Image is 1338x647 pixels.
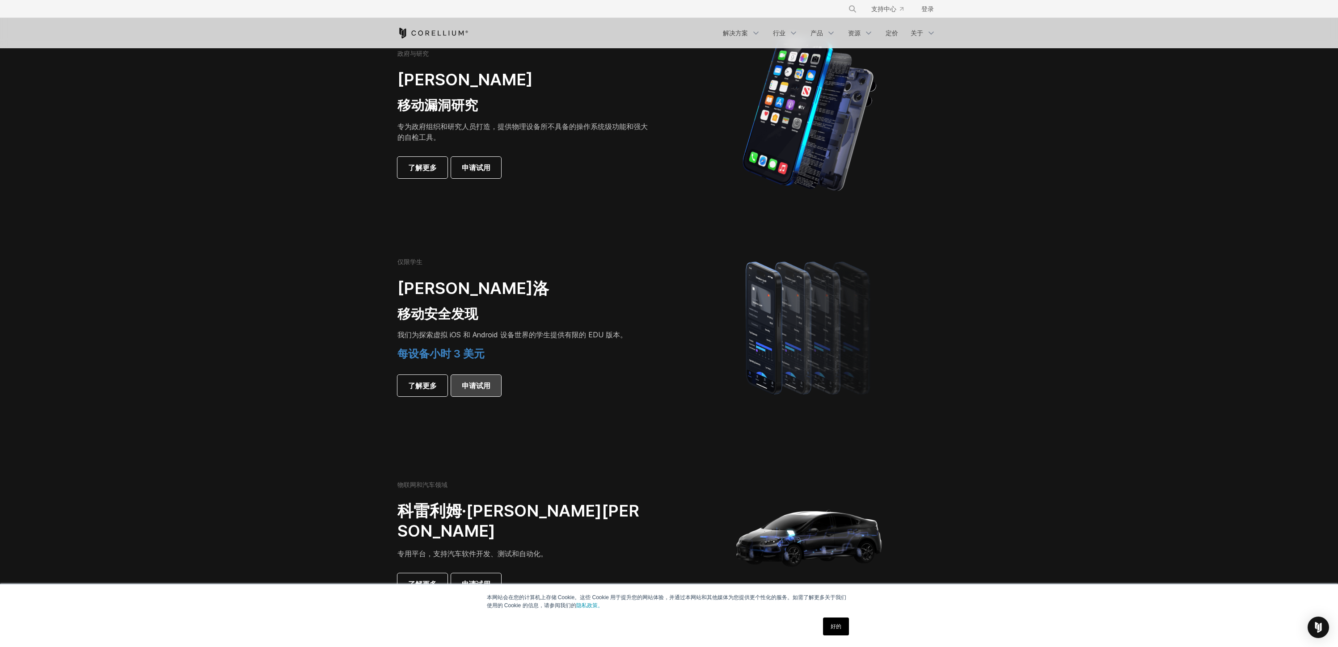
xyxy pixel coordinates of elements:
[723,29,748,37] font: 解决方案
[1308,617,1329,638] div: Open Intercom Messenger
[487,594,847,609] font: 本网站会在您的计算机上存储 Cookie。这些 Cookie 用于提升您的网站体验，并通过本网站和其他媒体为您提供更个性化的服务。如需了解更多关于我们使用的 Cookie 的信息，请参阅我们的
[871,5,896,13] font: 支持中心
[718,25,941,41] div: 导航菜单
[397,375,447,396] a: 了解更多
[911,29,923,37] font: 关于
[397,481,447,488] font: 物联网和汽车领域
[462,580,490,588] font: 申请试用
[397,97,478,113] font: 移动漏洞研究
[536,330,627,339] font: 学生提供有限的 EDU 版本。
[397,278,549,298] font: [PERSON_NAME]洛
[728,249,891,405] img: 四款 iPhone 机型阵容变得更加渐变和模糊
[451,573,501,595] a: 申请试用
[397,549,548,558] font: 专用平台，支持汽车软件开发、测试和自动化。
[462,163,490,172] font: 申请试用
[397,50,429,57] font: 政府与研究
[397,28,469,38] a: 科雷利姆之家
[451,375,501,396] a: 申请试用
[773,29,785,37] font: 行业
[397,501,639,541] font: 科雷利姆·[PERSON_NAME][PERSON_NAME]
[408,163,437,172] font: 了解更多
[397,347,485,360] font: 每设备小时 3 美元
[886,29,898,37] font: 定价
[408,381,437,390] font: 了解更多
[742,36,877,192] img: iPhone 模型分为用于构建物理设备的机制。
[921,5,934,13] font: 登录
[397,573,447,595] a: 了解更多
[397,122,648,142] font: 专为政府组织和研究人员打造，提供物理设备所不具备的操作系统级功能和强大的自检工具。
[397,157,447,178] a: 了解更多
[720,448,899,627] img: Corellium_Hero_Atlas_alt
[837,1,941,17] div: 导航菜单
[576,602,603,609] a: 隐私政策。
[451,157,501,178] a: 申请试用
[831,623,841,630] font: 好的
[397,70,533,89] font: [PERSON_NAME]
[397,330,536,339] font: 我们为探索虚拟 iOS 和 Android 设备世界的
[397,258,422,265] font: 仅限学生
[408,580,437,588] font: 了解更多
[844,1,861,17] button: 搜索
[848,29,861,37] font: 资源
[462,381,490,390] font: 申请试用
[397,306,478,322] font: 移动安全发现
[810,29,823,37] font: 产品
[823,618,849,635] a: 好的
